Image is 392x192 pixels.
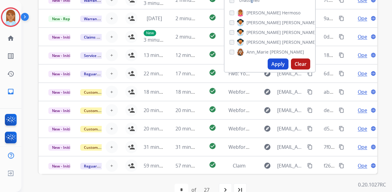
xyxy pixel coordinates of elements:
mat-icon: check_circle [209,161,216,168]
span: [PERSON_NAME] [270,49,304,55]
span: 59 minutes ago [144,162,179,169]
span: New - Initial [48,107,77,114]
button: + [106,49,118,61]
mat-icon: content_copy [339,71,344,76]
span: Webform from [EMAIL_ADDRESS][DOMAIN_NAME] on [DATE] [228,88,367,95]
mat-icon: content_copy [307,71,313,76]
span: Webform from [EMAIL_ADDRESS][DOMAIN_NAME] on [DATE] [228,144,367,150]
mat-icon: check_circle [209,69,216,76]
span: 12 minutes ago [175,52,211,58]
mat-icon: language [371,89,376,95]
span: [PERSON_NAME] [247,20,281,26]
mat-icon: person_add [128,70,135,77]
mat-icon: check_circle [209,106,216,113]
span: [EMAIL_ADDRESS][DOMAIN_NAME] [277,107,303,114]
p: New [144,30,156,36]
span: [PERSON_NAME] [282,39,316,45]
mat-icon: check_circle [209,87,216,95]
span: 13 minutes ago [144,52,179,58]
button: + [106,141,118,153]
mat-icon: language [371,16,376,21]
span: Customer Support [80,144,120,151]
span: New - Initial [48,163,77,169]
mat-icon: content_copy [339,34,344,40]
mat-icon: content_copy [339,16,344,21]
span: 20 minutes ago [144,107,179,114]
mat-icon: explore [264,70,271,77]
button: + [106,122,118,135]
span: Reguard CS [80,71,108,77]
span: [PERSON_NAME] [247,10,281,16]
mat-icon: check_circle [209,32,216,40]
mat-icon: history [7,70,14,77]
button: + [106,31,118,43]
span: + [110,51,113,59]
span: [PERSON_NAME] [247,39,281,45]
span: 31 minutes ago [144,144,179,150]
span: Claims Adjudication [80,34,122,40]
span: Open [358,33,370,40]
span: [DATE] [147,15,162,22]
span: [EMAIL_ADDRESS][DOMAIN_NAME] [277,88,303,96]
span: Webform from [EMAIL_ADDRESS][DOMAIN_NAME] on [DATE] [228,125,367,132]
span: Reguard CS [80,163,108,169]
span: 20 minutes ago [175,107,211,114]
mat-icon: person_add [128,51,135,59]
span: Warranty Ops [80,16,112,22]
mat-icon: content_copy [339,89,344,95]
mat-icon: explore [264,107,271,114]
mat-icon: person_add [128,107,135,114]
span: Open [358,70,370,77]
img: avatar [2,9,19,26]
span: 17 minutes ago [175,70,211,77]
mat-icon: content_copy [307,144,313,150]
mat-icon: home [7,35,14,42]
span: Webform from [EMAIL_ADDRESS][DOMAIN_NAME] on [DATE] [228,107,367,114]
span: Open [358,51,370,59]
mat-icon: content_copy [339,144,344,150]
button: + [106,160,118,172]
span: New - Initial [48,34,77,40]
span: [PERSON_NAME] [282,29,316,36]
mat-icon: language [371,163,376,168]
mat-icon: explore [264,143,271,151]
span: 18 minutes ago [175,88,211,95]
span: 20 minutes ago [175,125,211,132]
button: Apply [268,58,288,70]
span: Service Support [80,52,115,59]
span: 2 minutes ago [175,15,208,22]
mat-icon: person_add [128,33,135,40]
mat-icon: language [371,34,376,40]
span: New - Initial [48,52,77,59]
mat-icon: check_circle [209,14,216,21]
button: + [106,67,118,80]
button: + [106,86,118,98]
button: Clear [291,58,310,70]
mat-icon: content_copy [339,107,344,113]
mat-icon: content_copy [307,163,313,168]
span: + [110,88,113,96]
mat-icon: explore [264,162,271,169]
span: Open [358,143,370,151]
span: Hermoso [282,10,300,16]
mat-icon: language [371,107,376,113]
span: + [110,107,113,114]
span: + [110,125,113,132]
mat-icon: check_circle [209,124,216,131]
span: 2 minutes ago [175,33,208,40]
mat-icon: list_alt [7,52,14,60]
p: 0.20.1027RC [358,181,386,188]
mat-icon: check_circle [209,51,216,58]
span: New - Reply [48,16,76,22]
mat-icon: check_circle [209,142,216,150]
mat-icon: language [371,71,376,76]
span: + [110,162,113,169]
span: Open [358,125,370,132]
mat-icon: language [371,52,376,58]
span: 22 minutes ago [144,70,179,77]
span: Open [358,107,370,114]
span: Customer Support [80,126,120,132]
span: + [110,70,113,77]
mat-icon: explore [264,88,271,96]
mat-icon: content_copy [339,163,344,168]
